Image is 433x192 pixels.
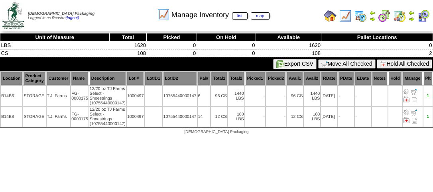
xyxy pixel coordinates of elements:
[228,107,244,127] td: 180 LBS
[163,86,197,106] td: 10755440000147
[147,33,197,41] th: Picked
[71,72,88,85] th: Name
[197,49,256,57] td: 0
[403,72,423,85] th: Manage
[256,41,321,49] td: 1620
[403,117,409,123] img: Manage Hold
[1,72,22,85] th: Location
[403,109,409,116] img: Adjust
[338,72,354,85] th: PDate
[211,86,227,106] td: 96 CS
[23,107,45,127] td: STORAGE
[89,72,126,85] th: Description
[411,88,417,95] img: Move
[378,10,391,22] img: calendarblend.gif
[408,16,415,22] img: arrowright.gif
[147,41,197,49] td: 0
[256,49,321,57] td: 108
[211,72,227,85] th: Total1
[109,41,147,49] td: 1620
[184,130,248,134] span: [DEMOGRAPHIC_DATA] Packaging
[251,12,270,20] a: map
[66,16,79,20] a: (logout)
[266,72,286,85] th: Picked2
[28,12,94,16] span: [DEMOGRAPHIC_DATA] Packaging
[321,41,433,49] td: 0
[287,72,303,85] th: Avail1
[369,16,376,22] img: arrowright.gif
[127,86,144,106] td: 1000497
[47,107,71,127] td: T.J. Farms
[256,33,321,41] th: Available
[89,107,126,127] td: 12/20 oz TJ Farms Select - Shoestrings (10755440000147)
[71,107,88,127] td: FG-0000175
[171,11,270,19] span: Manage Inventory
[211,107,227,127] td: 12 CS
[109,49,147,57] td: 108
[273,59,317,69] button: Export CSV
[28,12,94,20] span: Logged in as Rcastro
[23,86,45,106] td: STORAGE
[412,118,417,124] i: Note
[412,97,417,103] i: Note
[369,10,376,16] img: arrowleft.gif
[393,10,406,22] img: calendarinout.gif
[304,107,320,127] td: 180 LBS
[354,10,367,22] img: calendarprod.gif
[276,60,284,68] img: excel.gif
[318,59,376,69] button: Move All Checked
[403,88,409,95] img: Adjust
[198,107,211,127] td: 14
[266,86,286,106] td: -
[71,86,88,106] td: FG-0000175
[232,12,248,20] a: list
[304,86,320,106] td: 1440 LBS
[23,72,45,85] th: Product Category
[1,107,22,127] td: B14B8
[424,94,433,98] div: 1
[355,107,371,127] td: -
[127,72,144,85] th: Lot #
[321,49,433,57] td: 2
[109,33,147,41] th: Total
[338,107,354,127] td: -
[127,107,144,127] td: 1000497
[380,61,386,67] img: hold.gif
[411,109,417,116] img: Move
[47,72,71,85] th: Customer
[228,72,244,85] th: Total2
[304,72,320,85] th: Avail2
[47,86,71,106] td: T.J. Farms
[245,107,265,127] td: -
[228,86,244,106] td: 1440 LBS
[355,86,371,106] td: -
[89,86,126,106] td: 12/20 oz TJ Farms Select - Shoestrings (10755440000147)
[408,10,415,16] img: arrowleft.gif
[157,8,170,21] img: line_graph.gif
[0,41,110,49] td: LBS
[145,72,162,85] th: LotID1
[245,86,265,106] td: -
[266,107,286,127] td: -
[287,86,303,106] td: 96 CS
[147,49,197,57] td: 0
[424,114,433,119] div: 1
[197,41,256,49] td: 0
[321,72,337,85] th: RDate
[338,86,354,106] td: -
[355,72,371,85] th: EDate
[372,72,388,85] th: Notes
[321,107,337,127] td: [DATE]
[2,2,24,29] img: zoroco-logo-small.webp
[163,107,197,127] td: 10755440000147
[388,72,402,85] th: Hold
[198,86,211,106] td: 6
[0,33,110,41] th: Unit of Measure
[423,72,433,85] th: Plt
[321,33,433,41] th: Pallet Locations
[377,59,432,69] button: Hold All Checked
[403,96,409,102] img: Manage Hold
[0,49,110,57] td: CS
[198,72,211,85] th: Pal#
[417,10,430,22] img: calendarcustomer.gif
